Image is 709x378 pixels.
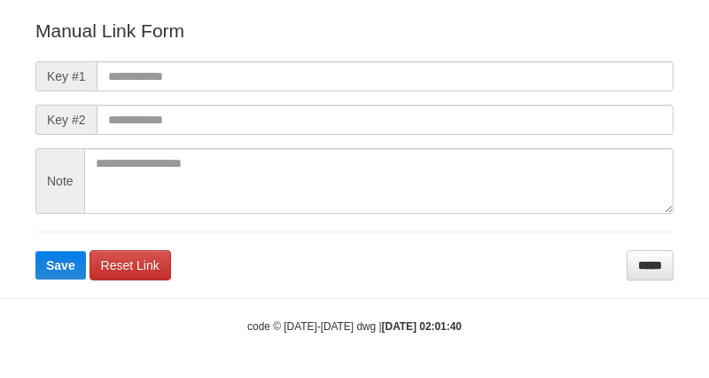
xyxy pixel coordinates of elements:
[35,148,84,214] span: Note
[35,61,97,91] span: Key #1
[247,320,462,333] small: code © [DATE]-[DATE] dwg |
[90,250,171,280] a: Reset Link
[35,18,674,43] p: Manual Link Form
[35,105,97,135] span: Key #2
[382,320,462,333] strong: [DATE] 02:01:40
[46,258,75,272] span: Save
[101,258,160,272] span: Reset Link
[35,251,86,280] button: Save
